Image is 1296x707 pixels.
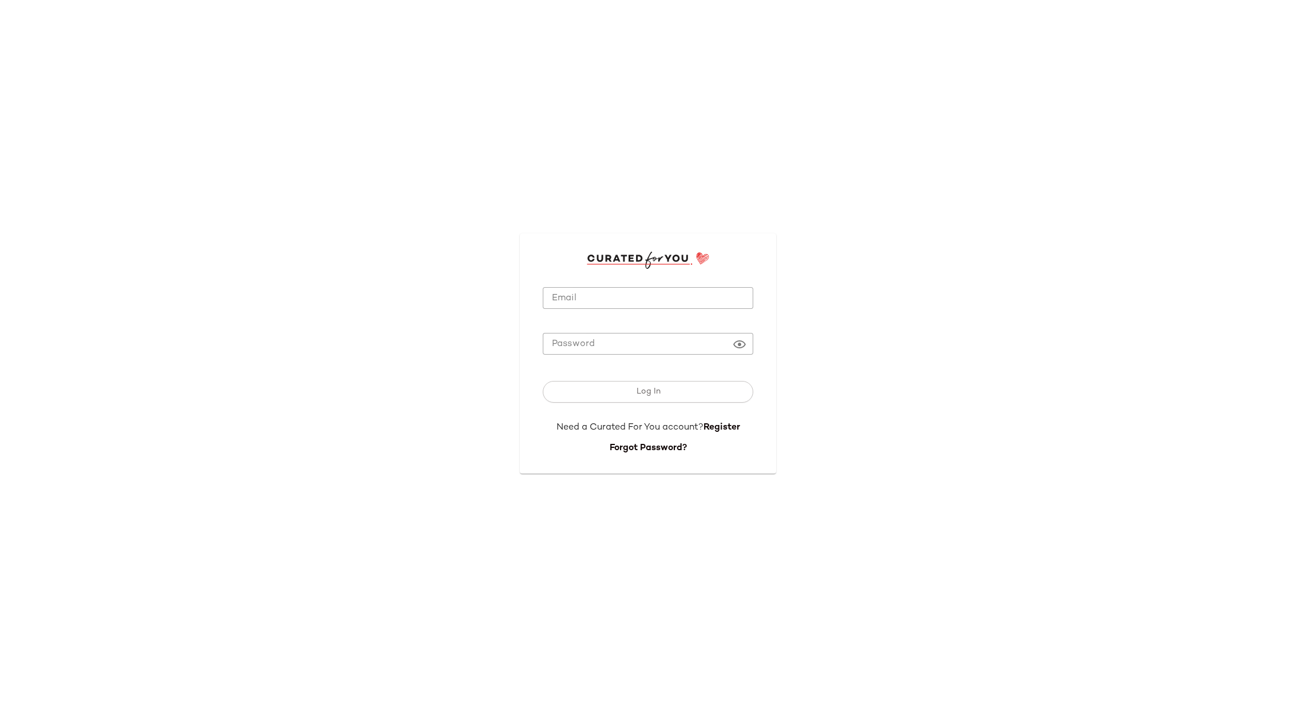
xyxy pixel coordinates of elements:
[703,423,740,432] a: Register
[543,381,753,403] button: Log In
[635,387,660,396] span: Log In
[587,252,710,269] img: cfy_login_logo.DGdB1djN.svg
[610,443,687,453] a: Forgot Password?
[556,423,703,432] span: Need a Curated For You account?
